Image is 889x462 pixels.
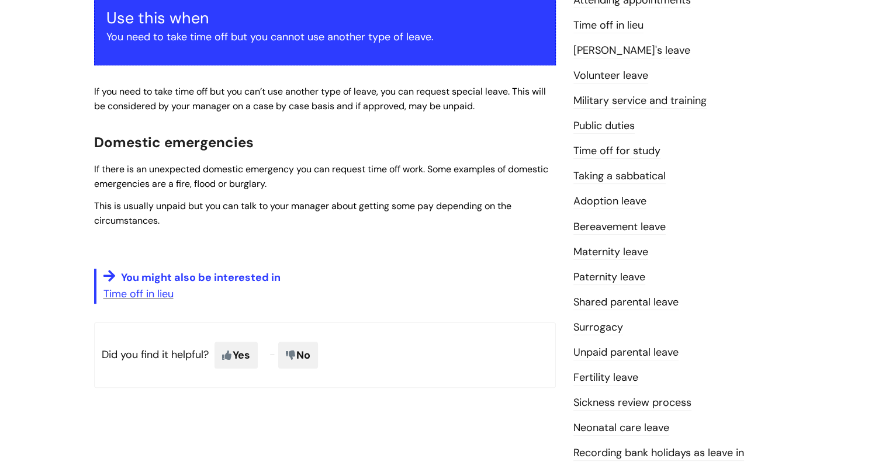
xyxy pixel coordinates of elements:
a: Time off in lieu [103,287,174,301]
p: Did you find it helpful? [94,322,556,388]
h3: Use this when [106,9,544,27]
a: Neonatal care leave [573,421,669,436]
a: Military service and training [573,93,707,109]
a: Surrogacy [573,320,623,335]
a: Time off in lieu [573,18,644,33]
span: If there is an unexpected domestic emergency you can request time off work. Some examples of dome... [94,163,548,190]
a: Paternity leave [573,270,645,285]
a: Shared parental leave [573,295,679,310]
a: Time off for study [573,144,660,159]
a: Volunteer leave [573,68,648,84]
a: Fertility leave [573,370,638,385]
a: Maternity leave [573,245,648,260]
span: Yes [215,342,258,369]
p: You need to take time off but you cannot use another type of leave. [106,27,544,46]
span: This is usually unpaid but you can talk to your manager about getting some pay depending on the c... [94,200,511,227]
a: Adoption leave [573,194,646,209]
a: Public duties [573,119,635,134]
span: If you need to take time off but you can’t use another type of leave, you can request special lea... [94,85,546,112]
span: Domestic emergencies [94,133,254,151]
span: No [278,342,318,369]
span: You might also be interested in [121,270,281,284]
a: Bereavement leave [573,220,666,235]
a: Sickness review process [573,395,691,411]
a: Unpaid parental leave [573,345,679,360]
a: Taking a sabbatical [573,169,666,184]
a: [PERSON_NAME]'s leave [573,43,690,58]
